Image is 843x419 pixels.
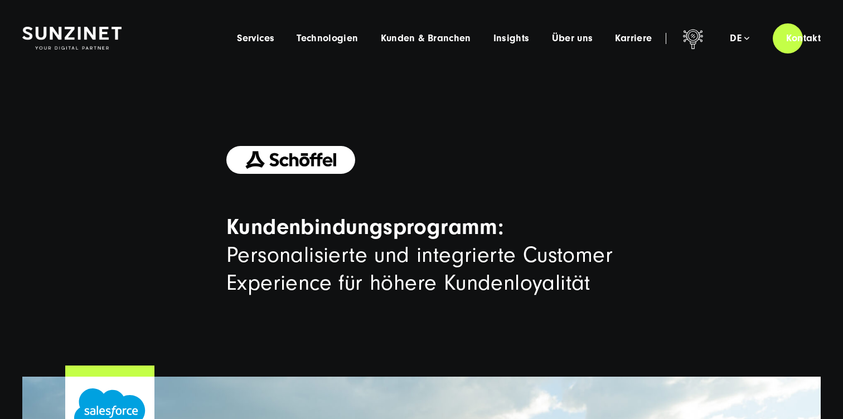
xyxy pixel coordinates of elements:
[297,33,358,44] a: Technologien
[244,150,337,169] img: Schöffel-Logo
[22,27,122,50] img: SUNZINET Full Service Digital Agentur
[493,33,530,44] a: Insights
[226,214,503,240] strong: Kundenbindungsprogramm:
[552,33,593,44] a: Über uns
[730,33,749,44] div: de
[773,22,834,54] a: Kontakt
[615,33,652,44] a: Karriere
[237,33,274,44] a: Services
[381,33,471,44] a: Kunden & Branchen
[226,213,617,297] h1: Personalisierte und integrierte Customer Experience für höhere Kundenloyalität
